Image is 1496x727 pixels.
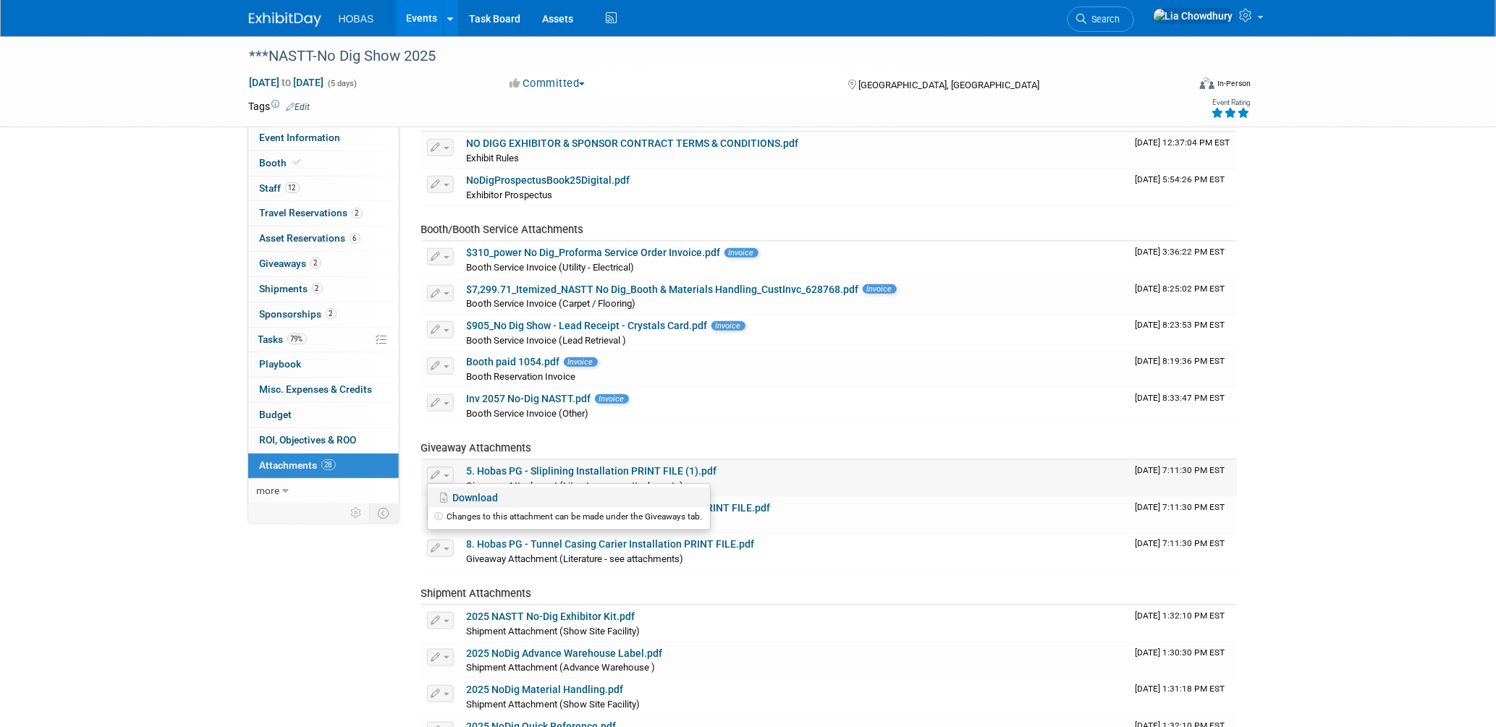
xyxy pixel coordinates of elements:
[1136,684,1225,694] span: Upload Timestamp
[1130,279,1237,315] td: Upload Timestamp
[421,441,532,454] span: Giveaway Attachments
[467,153,520,163] span: Exhibit Rules
[327,79,358,88] span: (5 days)
[1153,8,1234,24] img: Lia Chowdhury
[1130,169,1237,205] td: Upload Timestamp
[467,465,717,477] a: 5. Hobas PG - Sliplining Installation PRINT FILE (1).pdf
[1068,7,1134,32] a: Search
[1136,356,1225,366] span: Upload Timestamp
[287,102,310,112] a: Edit
[249,12,321,27] img: ExhibitDay
[1136,284,1225,294] span: Upload Timestamp
[564,357,598,367] span: Invoice
[858,80,1039,90] span: [GEOGRAPHIC_DATA], [GEOGRAPHIC_DATA]
[260,434,357,446] span: ROI, Objectives & ROO
[245,43,1166,69] div: ***NASTT-No Dig Show 2025
[248,328,399,352] a: Tasks79%
[467,190,553,200] span: Exhibitor Prospectus
[467,247,721,258] a: $310_power No Dig_Proforma Service Order Invoice.pdf
[260,358,302,370] span: Playbook
[467,320,708,331] a: $905_No Dig Show - Lead Receipt - Crystals Card.pdf
[467,553,684,564] span: Giveaway Attachment (Literature - see attachments)
[467,699,641,710] span: Shipment Attachment (Show Site Facility)
[467,298,636,309] span: Booth Service Invoice (Carpet / Flooring)
[467,371,576,382] span: Booth Reservation Invoice
[369,503,399,522] td: Toggle Event Tabs
[1130,242,1237,278] td: Upload Timestamp
[352,208,363,218] span: 2
[467,356,560,367] a: Booth paid 1054.pdf
[280,77,294,88] span: to
[467,684,624,695] a: 2025 NoDig Material Handling.pdf
[248,403,399,428] a: Budget
[467,393,591,404] a: Inv 2057 No-Dig NASTT.pdf
[310,258,321,268] span: 2
[260,258,321,269] span: Giveaways
[467,335,627,346] span: Booth Service Invoice (Lead Retrieval )
[248,151,399,176] a: Booth
[467,408,589,419] span: Booth Service Invoice (Other)
[863,284,897,294] span: Invoice
[260,232,360,244] span: Asset Reservations
[339,13,374,25] span: HOBAS
[1136,611,1225,621] span: Upload Timestamp
[260,383,373,395] span: Misc. Expenses & Credits
[326,308,337,319] span: 2
[1136,247,1225,257] span: Upload Timestamp
[285,182,300,193] span: 12
[1217,78,1251,89] div: In-Person
[467,626,641,637] span: Shipment Attachment (Show Site Facility)
[467,137,799,149] a: NO DIGG EXHIBITOR & SPONSOR CONTRACT TERMS & CONDITIONS.pdf
[428,488,710,508] a: Download
[467,174,630,186] a: NoDigProspectusBook25Digital.pdf
[260,409,292,420] span: Budget
[249,76,325,89] span: [DATE] [DATE]
[248,378,399,402] a: Misc. Expenses & Credits
[1087,14,1120,25] span: Search
[248,226,399,251] a: Asset Reservations6
[711,321,745,331] span: Invoice
[345,503,370,522] td: Personalize Event Tab Strip
[1130,679,1237,715] td: Upload Timestamp
[467,262,635,273] span: Booth Service Invoice (Utility - Electrical)
[1130,388,1237,424] td: Upload Timestamp
[260,157,304,169] span: Booth
[1130,533,1237,569] td: Upload Timestamp
[248,277,399,302] a: Shipments2
[258,333,307,345] span: Tasks
[249,99,310,114] td: Tags
[421,587,532,600] span: Shipment Attachments
[467,284,859,295] a: $7,299.71_Itemized_NASTT No Dig_Booth & Materials Handling_CustInvc_628768.pdf
[248,126,399,150] a: Event Information
[1136,174,1225,184] span: Upload Timestamp
[1130,351,1237,387] td: Upload Timestamp
[248,201,399,226] a: Travel Reservations2
[1102,75,1251,97] div: Event Format
[1136,647,1225,658] span: Upload Timestamp
[1130,497,1237,533] td: Upload Timestamp
[1200,77,1214,89] img: Format-Inperson.png
[248,479,399,503] a: more
[260,182,300,194] span: Staff
[321,459,336,470] span: 28
[287,333,307,344] span: 79%
[312,283,323,294] span: 2
[421,223,584,236] span: Booth/Booth Service Attachments
[248,428,399,453] a: ROI, Objectives & ROO
[1130,315,1237,351] td: Upload Timestamp
[248,302,399,327] a: Sponsorships2
[248,352,399,377] a: Playbook
[248,454,399,478] a: Attachments28
[595,394,629,404] span: Invoice
[1136,320,1225,330] span: Upload Timestamp
[1136,538,1225,548] span: Upload Timestamp
[260,308,337,320] span: Sponsorships
[1136,393,1225,403] span: Upload Timestamp
[350,233,360,244] span: 6
[1130,132,1237,169] td: Upload Timestamp
[248,177,399,201] a: Staff12
[1136,502,1225,512] span: Upload Timestamp
[260,283,323,294] span: Shipments
[1130,605,1237,642] td: Upload Timestamp
[1130,460,1237,496] td: Upload Timestamp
